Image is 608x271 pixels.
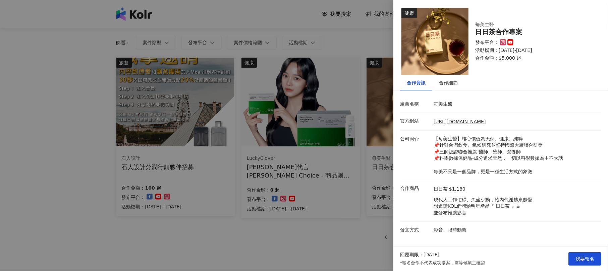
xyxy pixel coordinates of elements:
[434,119,486,124] a: [URL][DOMAIN_NAME]
[407,79,426,86] div: 合作資訊
[475,21,583,28] div: 每美生醫
[475,39,499,46] p: 發布平台：
[475,47,593,54] p: 活動檔期：[DATE]-[DATE]
[400,101,430,108] p: 廠商名稱
[434,136,598,175] p: 【每美生醫】核心價值為天然、健康、純粹 📌針對台灣飲食、氣候研究並堅持國際大廠聯合研發 📌三師認證聯合推薦-醫師、藥師、營養師 📌科學數據保健品-成分追求天然，一切以科學數據為主不大話 每美不只...
[400,185,430,192] p: 合作商品
[400,118,430,125] p: 官方網站
[434,186,448,193] a: 日日茶
[434,227,598,233] p: 影音、限時動態
[449,186,465,193] p: $1,180
[434,101,598,108] p: 每美生醫
[439,79,458,86] div: 合作細節
[434,197,532,216] p: 現代人工作忙碌、久坐少動，體內代謝越來越慢 想邀請KOL們體驗明星產品『 日日茶 』☕ 並發布推薦影音
[475,28,593,36] div: 日日茶合作專案
[401,8,417,18] div: 健康
[400,227,430,233] p: 發文方式
[401,8,468,75] img: 日日茶
[400,252,439,258] p: 回覆期限：[DATE]
[400,136,430,142] p: 公司簡介
[400,260,485,266] p: *報名合作不代表成功接案，需等候業主確認
[575,256,594,262] span: 我要報名
[568,252,601,266] button: 我要報名
[475,55,593,62] p: 合作金額： $5,000 起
